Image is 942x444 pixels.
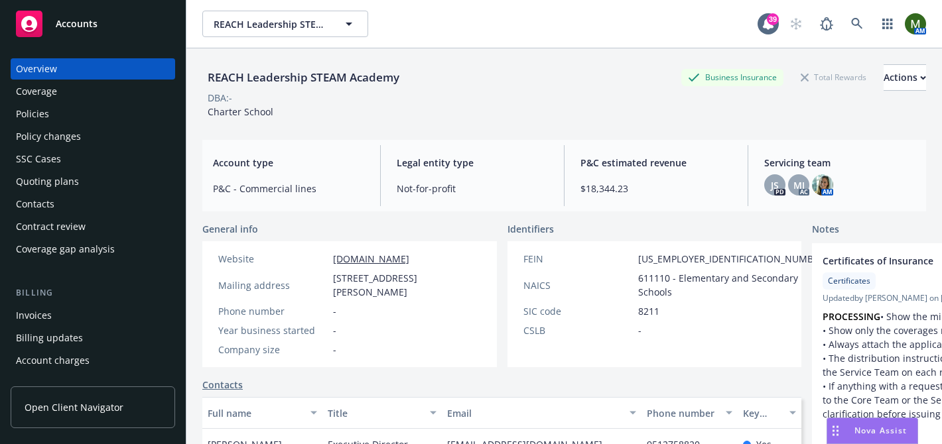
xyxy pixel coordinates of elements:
[638,304,659,318] span: 8211
[333,271,481,299] span: [STREET_ADDRESS][PERSON_NAME]
[647,406,717,420] div: Phone number
[828,275,870,287] span: Certificates
[11,194,175,215] a: Contacts
[214,17,328,31] span: REACH Leadership STEAM Academy
[854,425,907,436] span: Nova Assist
[523,278,633,292] div: NAICS
[16,239,115,260] div: Coverage gap analysis
[813,11,840,37] a: Report a Bug
[328,406,423,420] div: Title
[16,126,81,147] div: Policy changes
[812,222,839,238] span: Notes
[333,304,336,318] span: -
[16,148,61,170] div: SSC Cases
[218,278,328,292] div: Mailing address
[16,216,86,237] div: Contract review
[11,239,175,260] a: Coverage gap analysis
[202,397,322,429] button: Full name
[11,286,175,300] div: Billing
[218,304,328,318] div: Phone number
[397,182,548,195] span: Not-for-profit
[11,305,175,326] a: Invoices
[442,397,641,429] button: Email
[202,378,243,392] a: Contacts
[743,406,781,420] div: Key contact
[523,323,633,337] div: CSLB
[783,11,809,37] a: Start snowing
[11,103,175,125] a: Policies
[827,418,844,443] div: Drag to move
[641,397,737,429] button: Phone number
[812,174,833,195] img: photo
[11,350,175,371] a: Account charges
[16,372,94,394] div: Installment plans
[213,182,364,195] span: P&C - Commercial lines
[11,58,175,80] a: Overview
[11,81,175,102] a: Coverage
[844,11,870,37] a: Search
[218,252,328,266] div: Website
[793,178,805,192] span: MJ
[764,156,915,170] span: Servicing team
[638,323,641,337] span: -
[523,252,633,266] div: FEIN
[218,343,328,357] div: Company size
[884,64,926,91] button: Actions
[208,406,303,420] div: Full name
[767,13,779,25] div: 39
[794,69,873,85] div: Total Rewards
[11,216,175,237] a: Contract review
[397,156,548,170] span: Legal entity type
[11,5,175,42] a: Accounts
[16,305,52,326] div: Invoices
[213,156,364,170] span: Account type
[208,91,232,105] div: DBA: -
[202,69,405,86] div: REACH Leadership STEAM Academy
[827,417,918,444] button: Nova Assist
[11,372,175,394] a: Installment plans
[11,126,175,147] a: Policy changes
[333,252,409,265] a: [DOMAIN_NAME]
[447,406,622,420] div: Email
[11,327,175,349] a: Billing updates
[638,271,828,299] span: 611110 - Elementary and Secondary Schools
[16,103,49,125] div: Policies
[905,13,926,34] img: photo
[11,171,175,192] a: Quoting plans
[16,58,57,80] div: Overview
[523,304,633,318] div: SIC code
[507,222,554,236] span: Identifiers
[202,11,368,37] button: REACH Leadership STEAM Academy
[823,310,880,323] strong: PROCESSING
[580,182,732,195] span: $18,344.23
[322,397,442,429] button: Title
[884,65,926,90] div: Actions
[208,105,273,118] span: Charter School
[580,156,732,170] span: P&C estimated revenue
[16,171,79,192] div: Quoting plans
[16,194,54,215] div: Contacts
[11,148,175,170] a: SSC Cases
[638,252,828,266] span: [US_EMPLOYER_IDENTIFICATION_NUMBER]
[333,343,336,357] span: -
[16,327,83,349] div: Billing updates
[16,350,90,371] div: Account charges
[771,178,779,192] span: JS
[202,222,258,236] span: General info
[874,11,901,37] a: Switch app
[681,69,783,85] div: Business Insurance
[738,397,801,429] button: Key contact
[16,81,57,102] div: Coverage
[56,19,98,29] span: Accounts
[25,400,123,414] span: Open Client Navigator
[333,323,336,337] span: -
[218,323,328,337] div: Year business started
